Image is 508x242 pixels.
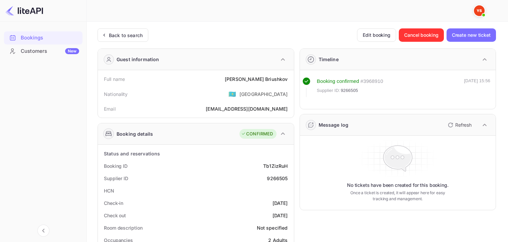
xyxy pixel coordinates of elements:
div: Check-in [104,200,123,207]
div: Nationality [104,91,128,98]
div: Back to search [109,32,143,39]
div: Supplier ID [104,175,128,182]
div: Booking details [117,130,153,137]
button: Edit booking [357,28,396,42]
div: Booking ID [104,162,128,169]
div: Check out [104,212,126,219]
div: Email [104,105,116,112]
div: Not specified [257,224,288,231]
div: New [65,48,79,54]
span: Supplier ID: [317,87,340,94]
div: Customers [21,47,79,55]
div: Booking confirmed [317,78,359,85]
div: [DATE] [273,212,288,219]
a: CustomersNew [4,45,82,57]
div: Status and reservations [104,150,160,157]
div: [PERSON_NAME] Briushkov [225,76,288,83]
button: Create new ticket [447,28,496,42]
div: Guest information [117,56,159,63]
button: Collapse navigation [37,225,49,237]
span: 9266505 [341,87,358,94]
div: Bookings [21,34,79,42]
div: Message log [319,121,349,128]
div: [DATE] 15:56 [464,78,490,97]
button: Refresh [444,120,474,130]
a: Bookings [4,31,82,44]
p: Once a ticket is created, it will appear here for easy tracking and management. [345,190,450,202]
button: Cancel booking [399,28,444,42]
div: [GEOGRAPHIC_DATA] [239,91,288,98]
div: HCN [104,187,114,194]
div: Full name [104,76,125,83]
div: CONFIRMED [241,131,273,137]
img: LiteAPI logo [5,5,43,16]
div: CustomersNew [4,45,82,58]
div: # 3968910 [360,78,383,85]
div: [EMAIL_ADDRESS][DOMAIN_NAME] [206,105,288,112]
img: Yandex Support [474,5,485,16]
p: Refresh [455,121,472,128]
div: Room description [104,224,142,231]
div: [DATE] [273,200,288,207]
span: United States [228,88,236,100]
div: Tb1ZizRuH [263,162,288,169]
div: 9266505 [267,175,288,182]
p: No tickets have been created for this booking. [347,182,449,189]
div: Timeline [319,56,339,63]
